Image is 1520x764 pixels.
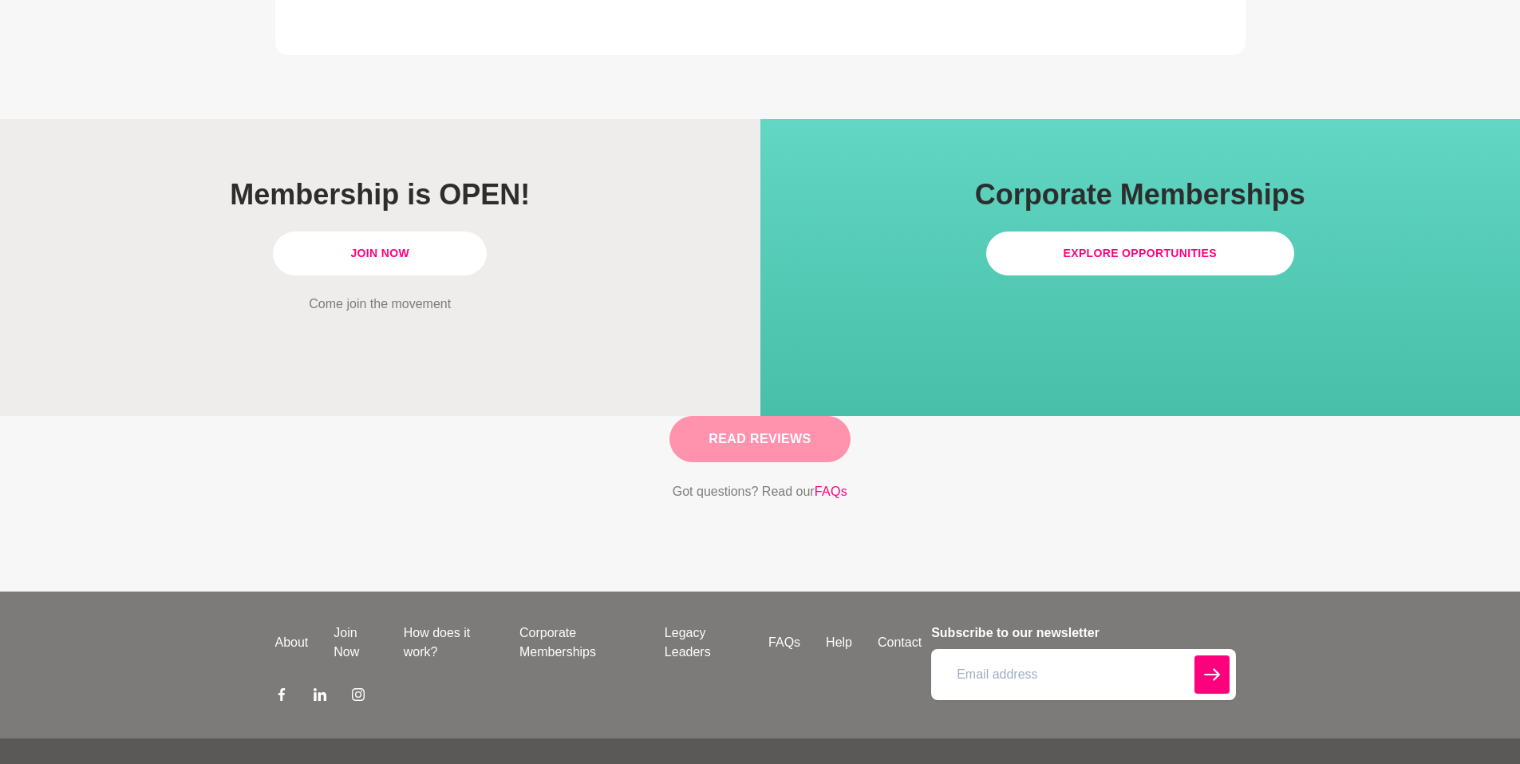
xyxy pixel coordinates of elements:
[275,687,288,707] a: Facebook
[314,687,326,707] a: LinkedIn
[669,416,850,462] a: Read Reviews
[652,623,756,662] a: Legacy Leaders
[99,176,661,212] h1: Membership is OPEN!
[986,232,1295,275] a: Explore Opportunities
[865,633,934,652] a: Contact
[352,687,365,707] a: Instagram
[321,623,390,662] a: Join Now
[263,633,322,652] a: About
[273,232,487,275] a: Join Now
[859,176,1421,212] h1: Corporate Memberships
[391,623,507,662] a: How does it work?
[507,623,652,662] a: Corporate Memberships
[673,481,848,502] p: Got questions? Read our
[756,633,813,652] a: FAQs
[99,295,661,314] p: Come join the movement
[931,649,1235,700] input: Email address
[931,623,1235,643] h4: Subscribe to our newsletter
[815,481,848,502] a: FAQs
[813,633,865,652] a: Help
